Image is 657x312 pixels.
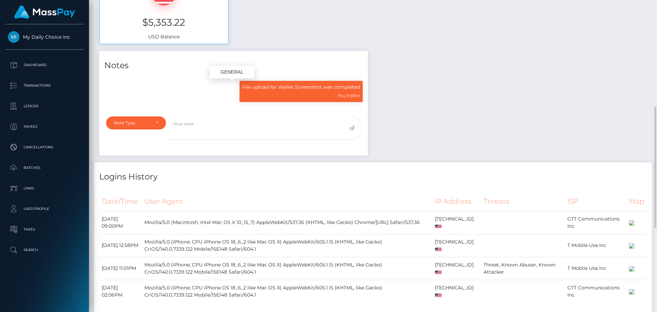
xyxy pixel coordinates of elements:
td: Mozilla/5.0 (iPhone; CPU iPhone OS 18_6_2 like Mac OS X) AppleWebKit/605.1.15 (KHTML, like Gecko)... [142,234,432,257]
img: My Daily Choice Inc [8,31,20,43]
td: [DATE] 02:06PM [99,280,142,303]
th: IP Address [433,192,481,211]
button: Note Type [106,116,166,129]
td: Mozilla/5.0 (iPhone; CPU iPhone OS 18_6_2 like Mac OS X) AppleWebKit/605.1.15 (KHTML, like Gecko)... [142,257,432,280]
th: User Agent [142,192,432,211]
p: Dashboard [8,60,81,70]
h4: Logins History [99,171,647,183]
p: File upload for Wallet Screenshot was completed [242,84,360,91]
a: Payees [5,118,84,135]
p: Cancellations [8,142,81,152]
img: us.png [435,271,442,274]
th: Date/Time [99,192,142,211]
p: Links [8,183,81,194]
p: Ledger [8,101,81,111]
small: Thu 11:10PM [338,93,360,98]
td: Mozilla/5.0 (iPhone; CPU iPhone OS 18_6_2 like Mac OS X) AppleWebKit/605.1.15 (KHTML, like Gecko)... [142,280,432,303]
p: Taxes [8,224,81,235]
a: Batches [5,159,84,176]
img: 200x100 [629,243,634,249]
a: Transactions [5,77,84,94]
a: Search [5,241,84,259]
td: [DATE] 12:58PM [99,234,142,257]
a: Taxes [5,221,84,238]
a: Cancellations [5,139,84,156]
a: Links [5,180,84,197]
h3: $5,353.22 [105,16,223,29]
th: ISP [565,192,627,211]
td: [TECHNICAL_ID] [433,234,481,257]
p: Payees [8,122,81,132]
p: Search [8,245,81,255]
div: GENERAL [210,66,254,78]
td: GTT Communications Inc [565,280,627,303]
img: us.png [435,225,442,228]
p: Transactions [8,80,81,91]
td: [DATE] 11:01PM [99,257,142,280]
td: T Mobile Usa Inc [565,257,627,280]
p: Batches [8,163,81,173]
a: Ledger [5,98,84,115]
p: User Profile [8,204,81,214]
td: [TECHNICAL_ID] [433,211,481,234]
td: [TECHNICAL_ID] [433,280,481,303]
a: User Profile [5,200,84,217]
img: us.png [435,248,442,251]
img: MassPay Logo [14,5,75,19]
td: [TECHNICAL_ID] [433,257,481,280]
td: Mozilla/5.0 (Macintosh; Intel Mac OS X 10_15_7) AppleWebKit/537.36 (KHTML, like Gecko) Chrome/[UR... [142,211,432,234]
img: 200x100 [629,289,634,295]
td: GTT Communications Inc [565,211,627,234]
a: Dashboard [5,57,84,74]
td: [DATE] 09:00PM [99,211,142,234]
td: Threat, Known Abuser, Known Attacker [481,257,565,280]
td: T Mobile Usa Inc [565,234,627,257]
img: us.png [435,294,442,297]
h4: Notes [104,60,363,72]
th: Threats [481,192,565,211]
div: Note Type [114,120,150,126]
span: My Daily Choice Inc [5,34,84,40]
img: 200x100 [629,266,634,272]
th: Map [627,192,647,211]
img: 200x100 [629,220,634,226]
